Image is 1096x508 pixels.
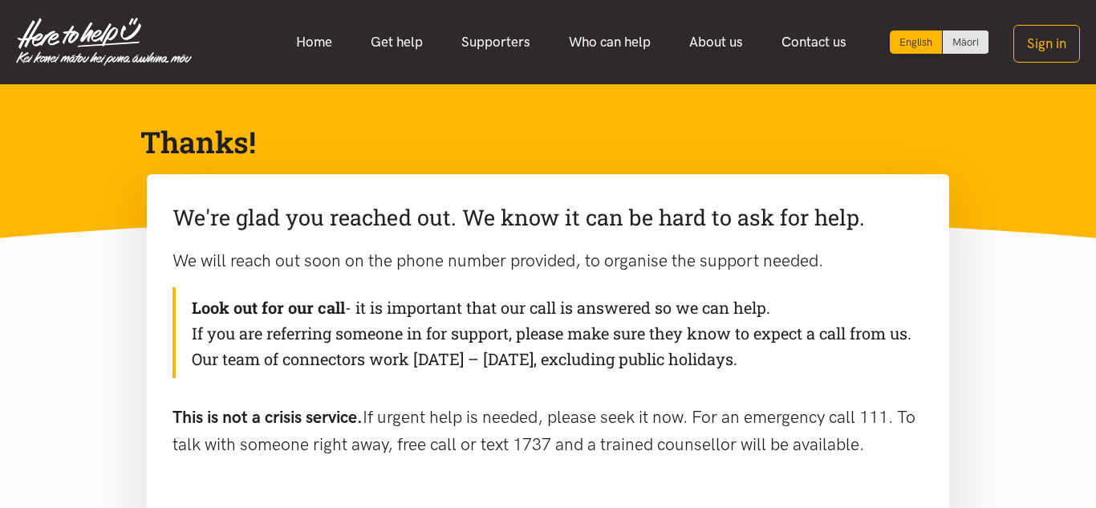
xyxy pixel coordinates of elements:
p: We will reach out soon on the phone number provided, to organise the support needed. [173,247,923,274]
a: Home [277,25,351,59]
b: Look out for our call [192,297,345,318]
div: Language toggle [890,30,989,54]
a: Switch to Te Reo Māori [943,30,988,54]
a: Contact us [762,25,866,59]
b: This is not a crisis service. [173,407,363,427]
a: About us [670,25,762,59]
p: If urgent help is needed, please seek it now. For an emergency call 111. To talk with someone rig... [173,404,923,457]
div: - it is important that our call is answered so we can help. If you are referring someone in for s... [173,287,923,378]
p: We're glad you reached out. We know it can be hard to ask for help. [173,200,923,235]
button: Sign in [1013,25,1080,63]
a: Supporters [442,25,550,59]
a: Who can help [550,25,670,59]
img: Home [16,18,192,66]
a: Get help [351,25,442,59]
h1: Thanks! [140,123,930,161]
div: Current language [890,30,943,54]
